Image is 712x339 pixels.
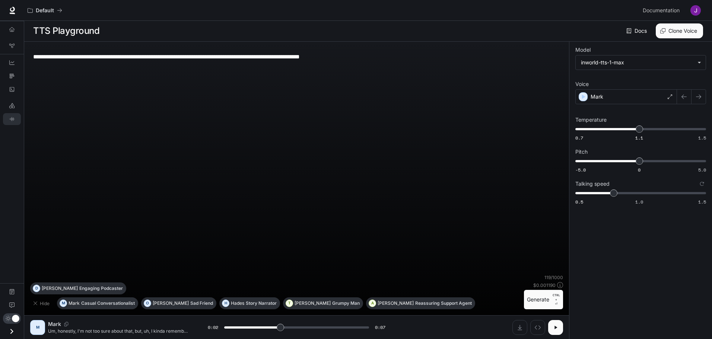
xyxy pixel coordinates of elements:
a: Docs [625,23,650,38]
a: Graph Registry [3,40,21,52]
button: O[PERSON_NAME]Sad Friend [141,297,216,309]
p: Temperature [575,117,607,122]
span: Documentation [643,6,680,15]
p: Mark [591,93,603,100]
p: Talking speed [575,181,610,186]
div: inworld-tts-1-max [576,55,706,70]
div: A [369,297,376,309]
span: 1.1 [635,135,643,141]
div: D [33,282,40,294]
img: User avatar [690,5,701,16]
a: Logs [3,83,21,95]
p: CTRL + [552,293,560,302]
div: T [286,297,293,309]
button: A[PERSON_NAME]Reassuring Support Agent [366,297,475,309]
span: 1.5 [698,199,706,205]
span: Dark mode toggle [12,314,19,322]
button: All workspaces [24,3,66,18]
span: 0:07 [375,324,385,331]
p: Casual Conversationalist [81,301,135,306]
div: M [60,297,67,309]
button: GenerateCTRL +⏎ [524,290,563,309]
span: 1.0 [635,199,643,205]
p: Mark [69,301,80,306]
span: 0 [638,167,641,173]
p: ⏎ [552,293,560,306]
p: Engaging Podcaster [79,286,123,291]
p: 119 / 1000 [544,274,563,281]
button: HHadesStory Narrator [219,297,280,309]
a: LLM Playground [3,100,21,112]
p: Sad Friend [190,301,213,306]
div: M [32,322,44,333]
a: Feedback [3,299,21,311]
span: 0.5 [575,199,583,205]
p: [PERSON_NAME] [295,301,331,306]
p: Default [36,7,54,14]
p: Reassuring Support Agent [415,301,472,306]
div: H [222,297,229,309]
a: Dashboards [3,57,21,68]
p: Voice [575,81,589,87]
p: [PERSON_NAME] [153,301,189,306]
p: [PERSON_NAME] [378,301,414,306]
span: -5.0 [575,167,586,173]
a: Documentation [3,286,21,298]
div: inworld-tts-1-max [581,59,694,66]
p: Hades [231,301,244,306]
p: [PERSON_NAME] [42,286,78,291]
button: Inspect [530,320,545,335]
button: Hide [30,297,54,309]
span: 0.7 [575,135,583,141]
button: D[PERSON_NAME]Engaging Podcaster [30,282,126,294]
h1: TTS Playground [33,23,99,38]
div: O [144,297,151,309]
p: Pitch [575,149,588,154]
p: Mark [48,320,61,328]
button: T[PERSON_NAME]Grumpy Man [283,297,363,309]
button: MMarkCasual Conversationalist [57,297,138,309]
span: 5.0 [698,167,706,173]
button: Reset to default [698,180,706,188]
button: Copy Voice ID [61,322,71,326]
a: TTS Playground [3,113,21,125]
p: Model [575,47,591,52]
p: Grumpy Man [332,301,360,306]
p: Story Narrator [246,301,277,306]
a: Overview [3,23,21,35]
a: Documentation [640,3,685,18]
p: $ 0.001190 [533,282,556,288]
button: Download audio [512,320,527,335]
button: Clone Voice [656,23,703,38]
button: Open drawer [3,324,20,339]
p: Um, honestly, I'm not too sure about that, but, uh, I kinda remember hearing something about it o... [48,328,190,334]
span: 1.5 [698,135,706,141]
button: User avatar [688,3,703,18]
span: 0:02 [208,324,218,331]
a: Traces [3,70,21,82]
